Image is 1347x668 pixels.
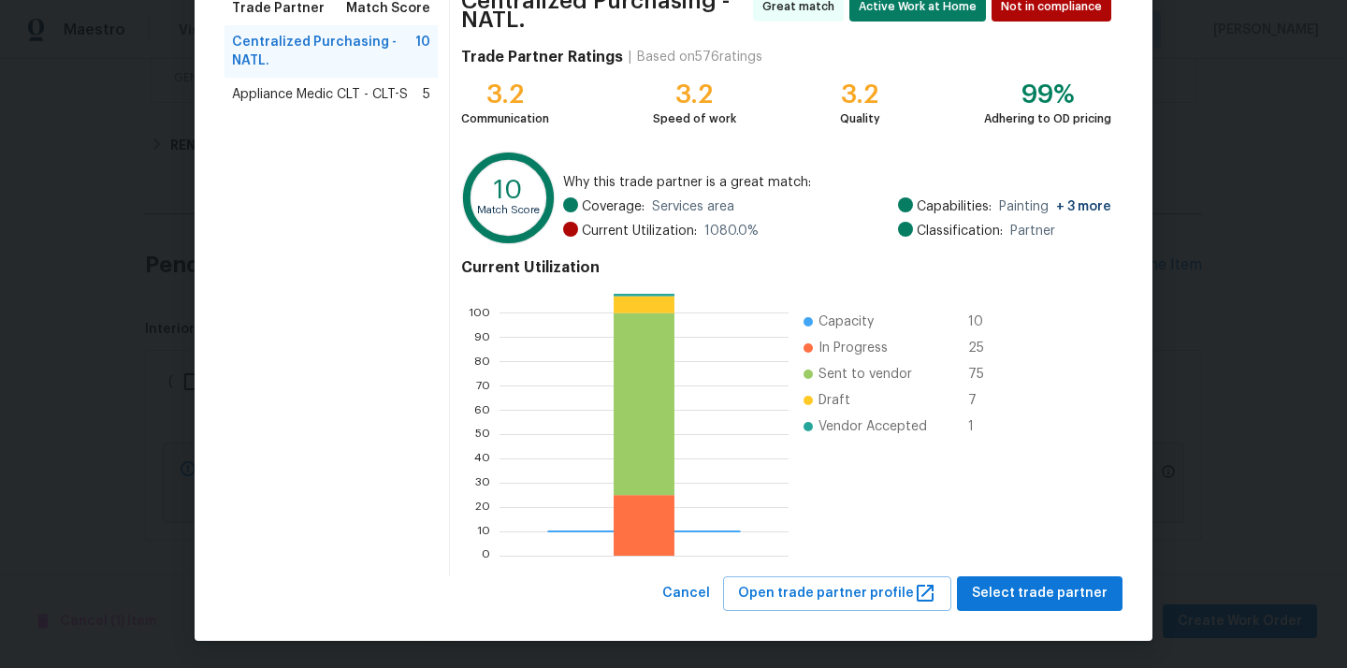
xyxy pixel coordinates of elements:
[582,197,645,216] span: Coverage:
[461,258,1111,277] h4: Current Utilization
[477,526,490,537] text: 10
[704,222,759,240] span: 1080.0 %
[840,85,880,104] div: 3.2
[818,312,874,331] span: Capacity
[818,417,927,436] span: Vendor Accepted
[482,550,490,561] text: 0
[968,339,998,357] span: 25
[623,48,637,66] div: |
[475,501,490,513] text: 20
[469,307,490,318] text: 100
[818,391,850,410] span: Draft
[917,222,1003,240] span: Classification:
[968,417,998,436] span: 1
[476,380,490,391] text: 70
[818,365,912,384] span: Sent to vendor
[968,365,998,384] span: 75
[655,576,717,611] button: Cancel
[957,576,1122,611] button: Select trade partner
[840,109,880,128] div: Quality
[999,197,1111,216] span: Painting
[474,356,490,367] text: 80
[652,197,734,216] span: Services area
[475,428,490,440] text: 50
[232,85,408,104] span: Appliance Medic CLT - CLT-S
[423,85,430,104] span: 5
[232,33,415,70] span: Centralized Purchasing - NATL.
[474,404,490,415] text: 60
[475,477,490,488] text: 30
[582,222,697,240] span: Current Utilization:
[818,339,888,357] span: In Progress
[653,109,736,128] div: Speed of work
[1010,222,1055,240] span: Partner
[968,391,998,410] span: 7
[917,197,992,216] span: Capabilities:
[474,331,490,342] text: 90
[662,582,710,605] span: Cancel
[1056,200,1111,213] span: + 3 more
[723,576,951,611] button: Open trade partner profile
[461,48,623,66] h4: Trade Partner Ratings
[563,173,1111,192] span: Why this trade partner is a great match:
[415,33,430,70] span: 10
[461,109,549,128] div: Communication
[972,582,1108,605] span: Select trade partner
[984,109,1111,128] div: Adhering to OD pricing
[477,205,540,215] text: Match Score
[653,85,736,104] div: 3.2
[474,453,490,464] text: 40
[984,85,1111,104] div: 99%
[494,177,523,203] text: 10
[637,48,762,66] div: Based on 576 ratings
[968,312,998,331] span: 10
[738,582,936,605] span: Open trade partner profile
[461,85,549,104] div: 3.2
